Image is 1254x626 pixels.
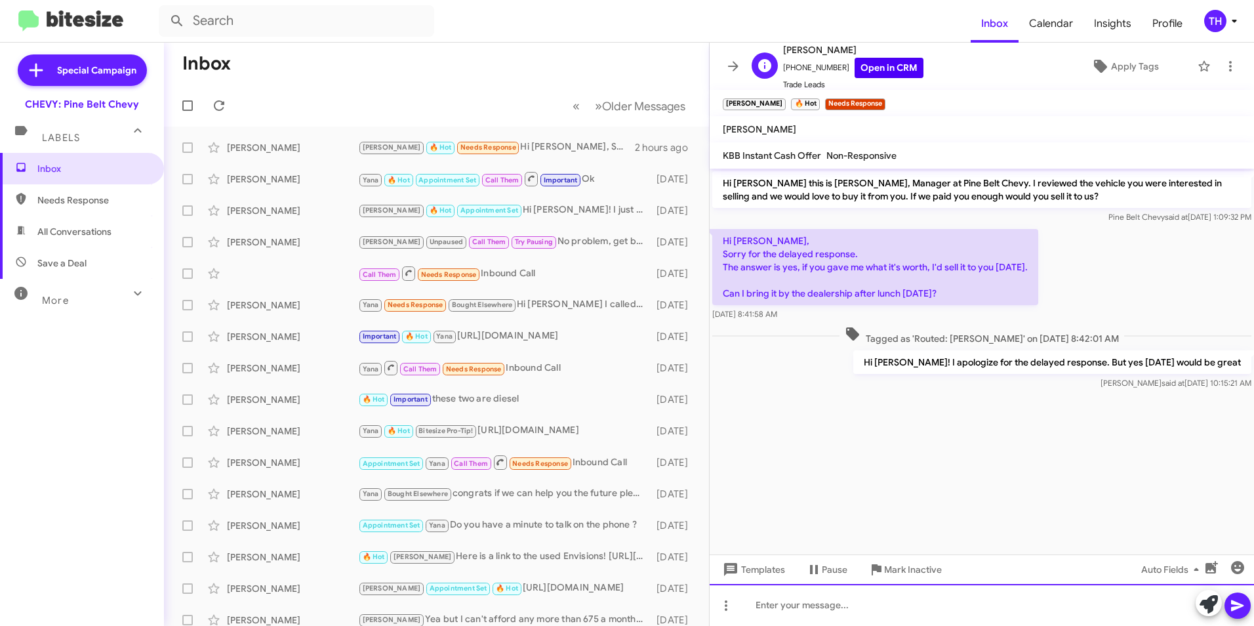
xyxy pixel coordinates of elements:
span: Try Pausing [515,238,553,246]
div: [URL][DOMAIN_NAME] [358,423,651,438]
span: [PHONE_NUMBER] [783,58,923,78]
div: [DATE] [651,267,698,280]
div: [PERSON_NAME] [227,551,358,564]
span: [PERSON_NAME] [723,123,796,135]
button: Pause [796,558,858,581]
a: Inbox [971,5,1019,43]
span: Bought Elsewhere [452,301,512,309]
div: [PERSON_NAME] [227,393,358,406]
span: [PERSON_NAME] [363,206,421,215]
span: Appointment Set [418,176,476,184]
div: Inbound Call [358,454,651,470]
span: [PERSON_NAME] [783,42,923,58]
div: [URL][DOMAIN_NAME] [358,581,651,596]
a: Special Campaign [18,54,147,86]
button: Apply Tags [1058,54,1191,78]
span: Call Them [472,238,506,246]
div: [PERSON_NAME] [227,362,358,375]
span: [PERSON_NAME] [363,584,421,593]
span: Needs Response [388,301,443,309]
button: Templates [710,558,796,581]
div: [URL][DOMAIN_NAME] [358,329,651,344]
span: Yana [429,459,445,468]
span: 🔥 Hot [388,176,410,184]
button: TH [1193,10,1240,32]
span: Trade Leads [783,78,923,91]
span: Tagged as 'Routed: [PERSON_NAME]' on [DATE] 8:42:01 AM [839,326,1124,345]
button: Next [587,93,693,119]
span: said at [1165,212,1188,222]
span: Call Them [454,459,488,468]
div: [PERSON_NAME] [227,204,358,217]
span: 🔥 Hot [388,427,410,435]
span: Save a Deal [37,257,87,270]
span: [PERSON_NAME] [363,616,421,624]
div: [PERSON_NAME] [227,299,358,312]
span: Inbox [37,162,149,175]
span: Needs Response [512,459,568,468]
span: Call Them [485,176,519,184]
span: [PERSON_NAME] [363,238,421,246]
div: Hi [PERSON_NAME], Sorry for the delayed response. The answer is yes, if you gave me what it's wor... [358,140,635,155]
span: 🔥 Hot [405,332,428,341]
div: [DATE] [651,362,698,375]
div: [PERSON_NAME] [227,519,358,532]
div: [PERSON_NAME] [227,173,358,186]
span: Auto Fields [1141,558,1204,581]
span: Appointment Set [460,206,518,215]
a: Profile [1142,5,1193,43]
h1: Inbox [182,53,231,74]
div: Hi [PERSON_NAME]! I just wanted to follow up with you and see if you're still going to make it by... [358,203,651,218]
div: [PERSON_NAME] [227,330,358,343]
span: Templates [720,558,785,581]
span: [DATE] 8:41:58 AM [712,309,777,319]
span: Yana [363,490,379,498]
span: [PERSON_NAME] [363,143,421,152]
span: KBB Instant Cash Offer [723,150,821,161]
div: [DATE] [651,299,698,312]
small: Needs Response [825,98,885,110]
span: Yana [363,176,379,184]
div: [DATE] [651,456,698,469]
input: Search [159,5,434,37]
span: said at [1162,378,1184,388]
span: 🔥 Hot [430,143,452,152]
p: Hi [PERSON_NAME]! I apologize for the delayed response. But yes [DATE] would be great [853,350,1251,374]
span: Call Them [403,365,437,373]
span: 🔥 Hot [363,553,385,561]
span: Apply Tags [1111,54,1159,78]
button: Mark Inactive [858,558,952,581]
span: Call Them [363,270,397,279]
p: Hi [PERSON_NAME], Sorry for the delayed response. The answer is yes, if you gave me what it's wor... [712,229,1038,305]
span: Calendar [1019,5,1083,43]
div: [DATE] [651,425,698,438]
div: [PERSON_NAME] [227,425,358,438]
span: Bitesize Pro-Tip! [418,427,473,435]
div: [PERSON_NAME] [227,456,358,469]
div: [DATE] [651,582,698,595]
span: Needs Response [446,365,502,373]
div: these two are diesel [358,392,651,407]
span: Labels [42,132,80,144]
span: Older Messages [602,99,685,114]
div: [DATE] [651,330,698,343]
span: Important [363,332,397,341]
div: [PERSON_NAME] [227,582,358,595]
div: Inbound Call [358,360,651,376]
small: 🔥 Hot [791,98,819,110]
span: Needs Response [37,194,149,207]
span: Yana [429,521,445,530]
button: Auto Fields [1131,558,1215,581]
span: Bought Elsewhere [388,490,448,498]
div: Here is a link to the used Envisions! [URL][DOMAIN_NAME] [358,549,651,564]
span: [PERSON_NAME] [394,553,452,561]
span: [PERSON_NAME] [DATE] 10:15:21 AM [1101,378,1251,388]
a: Insights [1083,5,1142,43]
div: [DATE] [651,393,698,406]
div: [DATE] [651,236,698,249]
span: 🔥 Hot [363,395,385,404]
div: [PERSON_NAME] [227,141,358,154]
span: Important [544,176,578,184]
div: [DATE] [651,551,698,564]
